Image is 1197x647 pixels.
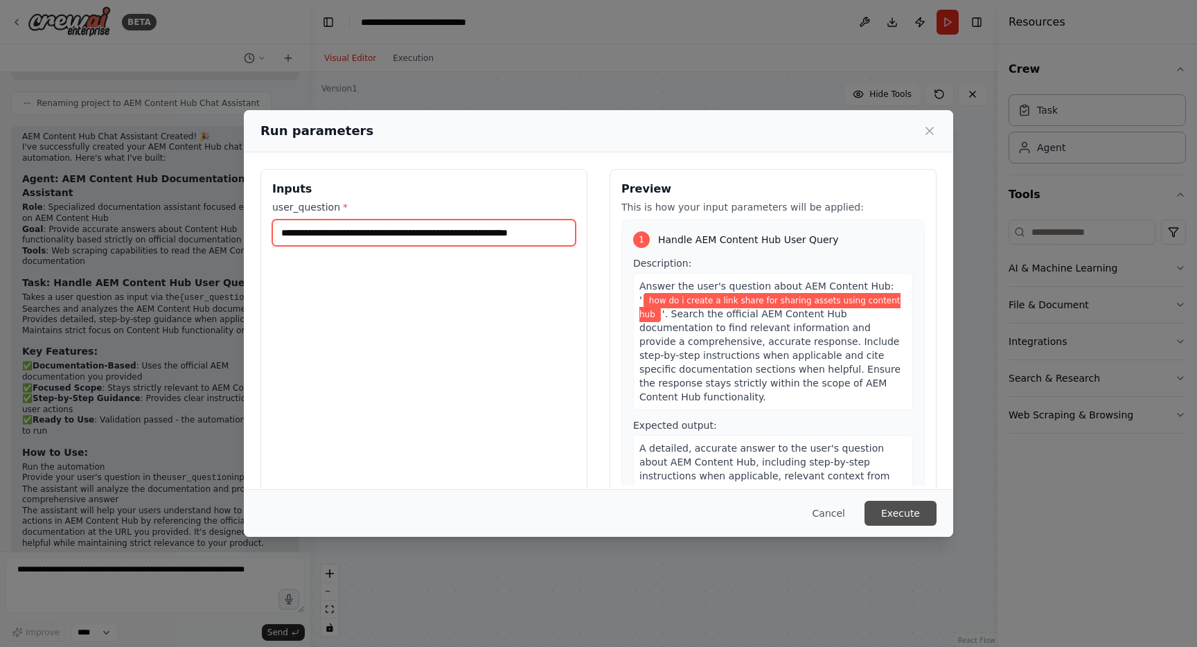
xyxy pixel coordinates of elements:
span: Expected output: [633,420,717,431]
span: Handle AEM Content Hub User Query [658,233,839,247]
span: Description: [633,258,691,269]
h3: Inputs [272,181,576,197]
button: Cancel [801,501,856,526]
button: Execute [864,501,937,526]
h2: Run parameters [260,121,373,141]
span: Variable: user_question [639,293,901,322]
h3: Preview [621,181,925,197]
div: 1 [633,231,650,248]
label: user_question [272,200,576,214]
span: '. Search the official AEM Content Hub documentation to find relevant information and provide a c... [639,308,901,402]
p: This is how your input parameters will be applied: [621,200,925,214]
span: A detailed, accurate answer to the user's question about AEM Content Hub, including step-by-step ... [639,443,906,509]
span: Answer the user's question about AEM Content Hub: ' [639,281,894,305]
